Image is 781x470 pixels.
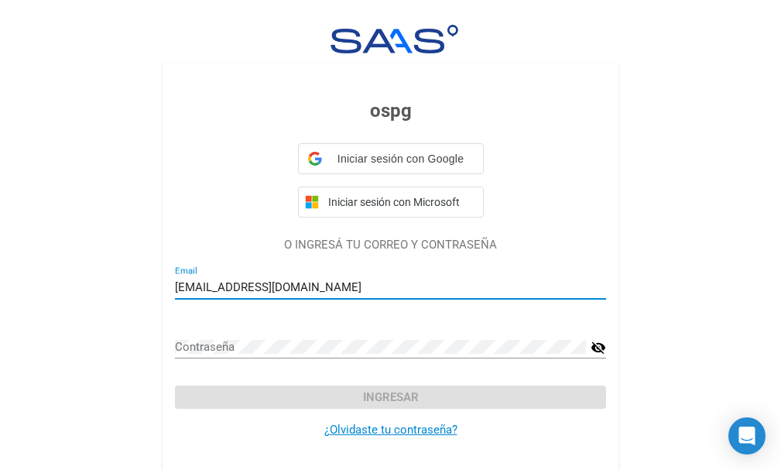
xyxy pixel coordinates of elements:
div: Open Intercom Messenger [728,417,766,455]
mat-icon: visibility_off [591,338,606,357]
p: O INGRESÁ TU CORREO Y CONTRASEÑA [175,236,606,254]
span: Ingresar [363,390,419,404]
a: ¿Olvidaste tu contraseña? [324,423,457,437]
button: Iniciar sesión con Microsoft [298,187,484,218]
span: Iniciar sesión con Google [328,151,474,167]
h3: ospg [175,97,606,125]
button: Ingresar [175,386,606,409]
div: Iniciar sesión con Google [298,143,484,174]
span: Iniciar sesión con Microsoft [325,196,477,208]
